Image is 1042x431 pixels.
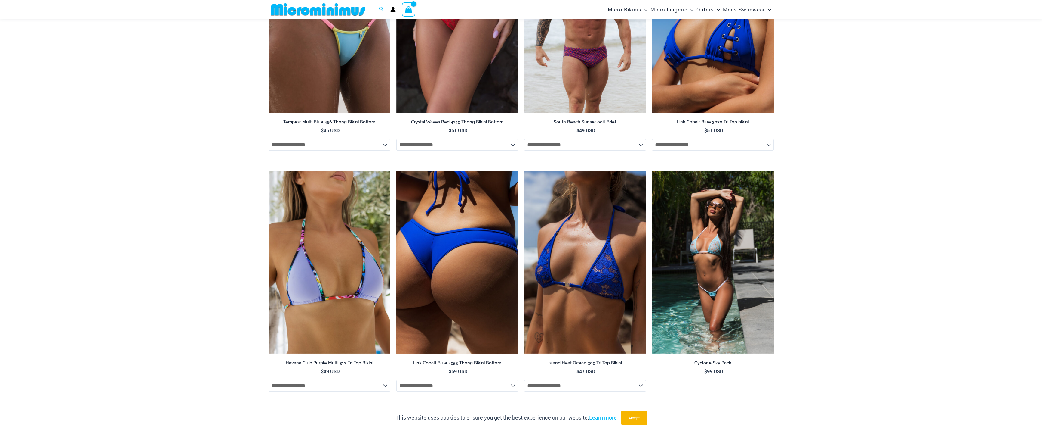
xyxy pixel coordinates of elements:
a: Island Heat Ocean 309 Top 01Island Heat Ocean 309 Top 02Island Heat Ocean 309 Top 02 [524,171,646,354]
span: Menu Toggle [714,2,720,17]
img: Island Heat Ocean 309 Top 01 [524,171,646,354]
span: Mens Swimwear [723,2,765,17]
span: $ [449,127,451,133]
span: $ [449,368,451,374]
span: $ [321,127,324,133]
bdi: 51 USD [704,127,723,133]
h2: Island Heat Ocean 309 Tri Top Bikini [524,360,646,366]
a: Havana Club Purple Multi 312 Top 01Havana Club Purple Multi 312 Top 451 Bottom 03Havana Club Purp... [269,171,390,354]
h2: Cyclone Sky Pack [652,360,774,366]
h2: Link Cobalt Blue 3070 Tri Top bikini [652,119,774,125]
a: Micro BikinisMenu ToggleMenu Toggle [606,2,649,17]
a: Island Heat Ocean 309 Tri Top Bikini [524,360,646,368]
img: Havana Club Purple Multi 312 Top 01 [269,171,390,354]
span: $ [321,368,324,374]
a: Mens SwimwearMenu ToggleMenu Toggle [721,2,773,17]
a: Havana Club Purple Multi 312 Tri Top Bikini [269,360,390,368]
span: Menu Toggle [765,2,771,17]
span: Outers [696,2,714,17]
span: $ [576,127,579,133]
a: Cyclone Sky Pack [652,360,774,368]
a: Tempest Multi Blue 456 Thong Bikini Bottom [269,119,390,127]
h2: Crystal Waves Red 4149 Thong Bikini Bottom [396,119,518,125]
a: Link Cobalt Blue 3070 Tri Top bikini [652,119,774,127]
bdi: 51 USD [449,127,467,133]
span: Menu Toggle [687,2,693,17]
bdi: 47 USD [576,368,595,374]
a: OutersMenu ToggleMenu Toggle [695,2,721,17]
a: Account icon link [390,7,396,12]
button: Accept [621,411,647,425]
a: Crystal Waves Red 4149 Thong Bikini Bottom [396,119,518,127]
a: Cyclone Sky 318 Top 4275 Bottom 04Cyclone Sky 318 Top 4275 Bottom 05Cyclone Sky 318 Top 4275 Bott... [652,171,774,354]
img: Cyclone Sky 318 Top 4275 Bottom 04 [652,171,774,354]
a: Link Cobalt Blue 4955 Bottom 02Link Cobalt Blue 4955 Bottom 03Link Cobalt Blue 4955 Bottom 03 [396,171,518,354]
a: South Beach Sunset 006 Brief [524,119,646,127]
h2: Havana Club Purple Multi 312 Tri Top Bikini [269,360,390,366]
a: Link Cobalt Blue 4955 Thong Bikini Bottom [396,360,518,368]
a: Micro LingerieMenu ToggleMenu Toggle [649,2,695,17]
bdi: 49 USD [321,368,340,374]
bdi: 49 USD [576,127,595,133]
bdi: 59 USD [449,368,467,374]
nav: Site Navigation [605,1,774,18]
span: $ [576,368,579,374]
a: Search icon link [379,6,384,14]
span: Menu Toggle [641,2,647,17]
img: Link Cobalt Blue 4955 Bottom 03 [396,171,518,354]
a: View Shopping Cart, empty [402,2,416,16]
p: This website uses cookies to ensure you get the best experience on our website. [395,413,617,422]
img: MM SHOP LOGO FLAT [269,3,367,16]
span: $ [704,368,707,374]
span: Micro Bikinis [608,2,641,17]
h2: Tempest Multi Blue 456 Thong Bikini Bottom [269,119,390,125]
span: Micro Lingerie [650,2,687,17]
bdi: 45 USD [321,127,340,133]
bdi: 99 USD [704,368,723,374]
a: Learn more [589,414,617,421]
h2: South Beach Sunset 006 Brief [524,119,646,125]
span: $ [704,127,707,133]
h2: Link Cobalt Blue 4955 Thong Bikini Bottom [396,360,518,366]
